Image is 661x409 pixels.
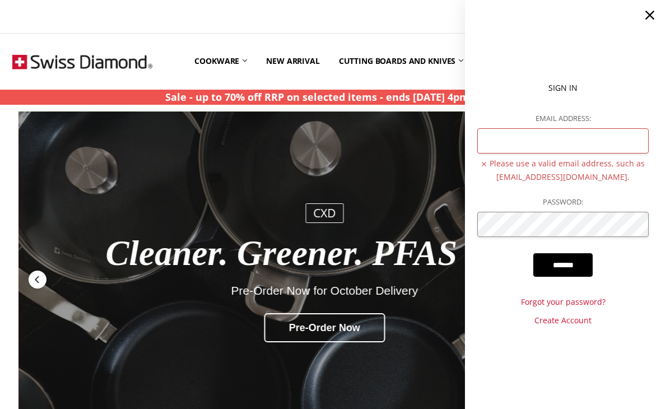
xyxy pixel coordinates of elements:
[477,314,648,327] a: Create Account
[27,269,48,290] div: Previous
[165,90,496,104] strong: Sale - up to 70% off RRP on selected items - ends [DATE] 4pm AEST
[185,36,257,86] a: Cookware
[477,196,648,208] label: Password:
[12,34,152,90] img: Free Shipping On Every Order
[305,203,343,223] div: CXD
[329,36,473,86] a: Cutting boards and knives
[264,313,385,342] div: Pre-Order Now
[477,82,648,94] p: Sign In
[95,234,554,273] div: Cleaner. Greener. PFAS Free.
[477,296,648,308] a: Forgot your password?
[95,284,554,297] div: Pre-Order Now for October Delivery
[477,157,648,184] span: Please use a valid email address, such as [EMAIL_ADDRESS][DOMAIN_NAME].
[477,113,648,124] label: Email Address:
[257,36,329,86] a: New arrival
